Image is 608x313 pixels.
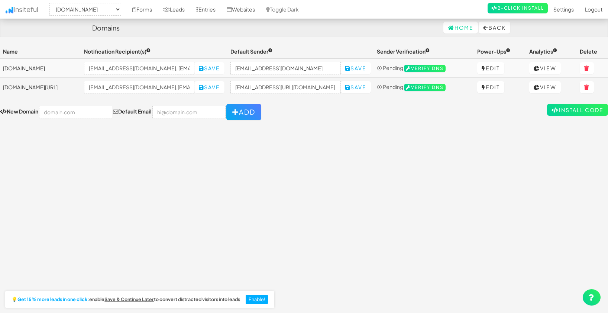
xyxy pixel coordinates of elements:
[226,104,261,120] button: Add
[84,48,151,55] span: Notification Recipient(s)
[529,48,557,55] span: Analytics
[113,108,152,115] label: Default Email
[230,62,341,74] input: hi@example.com
[404,83,446,90] a: Verify DNS
[404,65,446,72] span: Verify DNS
[230,48,272,55] span: Default Sender
[479,22,510,33] button: Back
[84,81,194,93] input: mpetriella@ignitexds.com
[12,297,240,302] h2: 💡 enable to convert distracted visitors into leads
[477,62,504,74] a: Edit
[84,62,194,74] input: mpetriella@ignitexds.com
[194,62,224,74] button: Save
[477,48,510,55] span: Power-Ups
[152,106,226,118] input: hi@domain.com
[246,295,268,304] button: Enable!
[39,106,112,118] input: domain.com
[377,83,403,90] span: ⦿ Pending
[92,24,120,32] h4: Domains
[341,81,371,93] button: Save
[104,296,154,302] u: Save & Continue Later
[341,62,371,74] button: Save
[577,45,608,58] th: Delete
[529,62,561,74] a: View
[443,22,478,33] a: Home
[104,297,154,302] a: Save & Continue Later
[17,297,89,302] strong: Get 15% more leads in one click:
[6,7,13,13] img: icon.png
[404,84,446,91] span: Verify DNS
[230,81,341,93] input: hi@example.com
[194,81,224,93] button: Save
[404,64,446,71] a: Verify DNS
[488,3,548,13] a: 2-Click Install
[547,104,608,116] a: Install Code
[529,81,561,93] a: View
[377,48,430,55] span: Sender Verification
[477,81,504,93] a: Edit
[377,64,403,71] span: ⦿ Pending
